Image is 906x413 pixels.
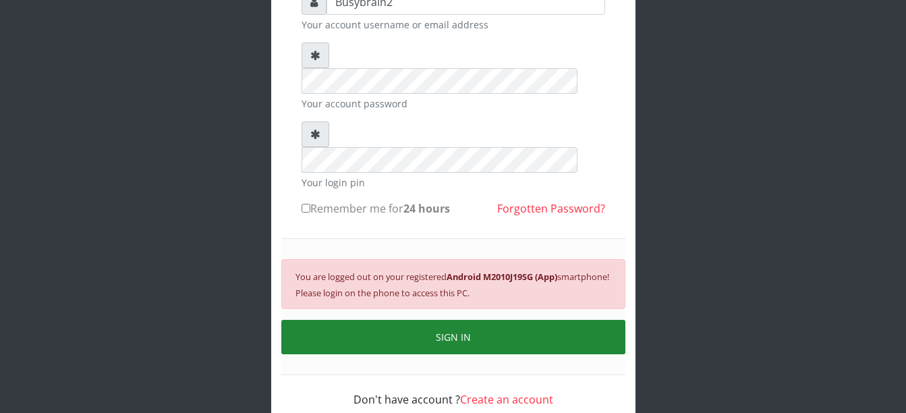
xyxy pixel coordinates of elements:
button: SIGN IN [281,320,625,354]
b: 24 hours [403,201,450,216]
input: Remember me for24 hours [302,204,310,213]
small: Your login pin [302,175,605,190]
a: Create an account [460,392,553,407]
a: Forgotten Password? [497,201,605,216]
b: Android M2010J19SG (App) [447,271,557,283]
small: You are logged out on your registered smartphone! Please login on the phone to access this PC. [295,271,609,299]
small: Your account username or email address [302,18,605,32]
label: Remember me for [302,200,450,217]
div: Don't have account ? [302,375,605,408]
small: Your account password [302,97,605,111]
